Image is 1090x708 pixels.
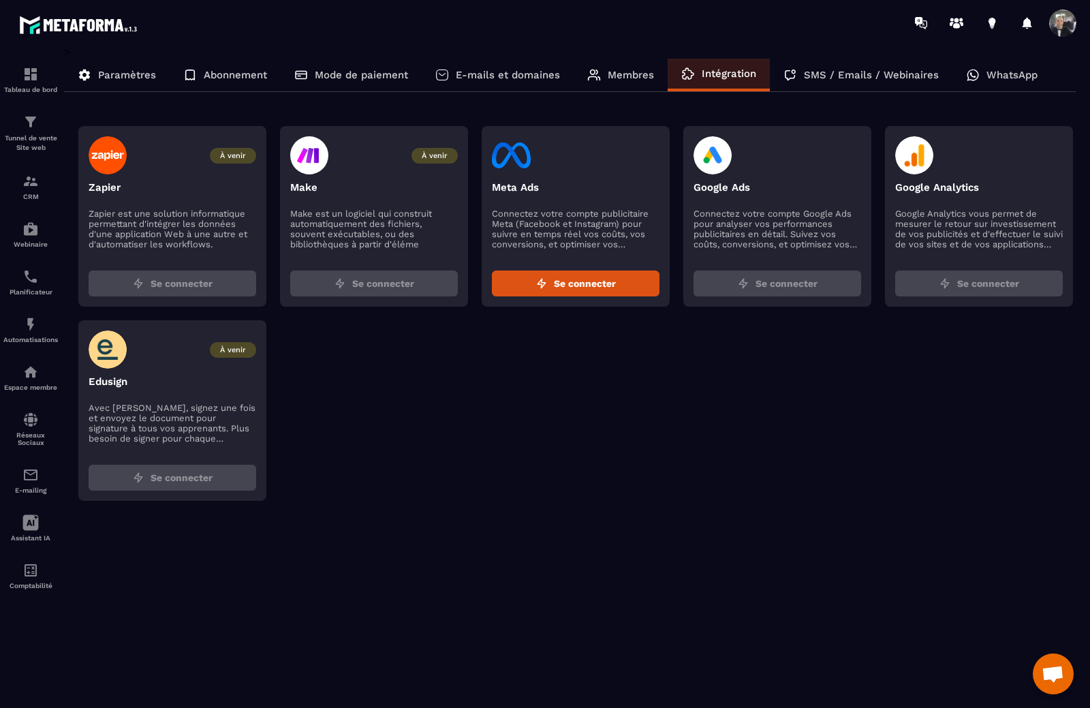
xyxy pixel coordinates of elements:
button: Se connecter [694,271,861,296]
span: À venir [411,148,458,164]
img: zapier-logo.003d59f5.svg [89,136,127,174]
span: Se connecter [756,277,817,290]
img: accountant [22,562,39,579]
img: make-logo.47d65c36.svg [290,136,328,174]
a: social-networksocial-networkRéseaux Sociaux [3,401,58,457]
p: Espace membre [3,384,58,391]
img: automations [22,316,39,333]
p: Planificateur [3,288,58,296]
button: Se connecter [492,271,659,296]
button: Se connecter [89,465,256,491]
a: formationformationTableau de bord [3,56,58,104]
div: Ouvrir le chat [1033,653,1074,694]
p: Webinaire [3,241,58,248]
a: formationformationTunnel de vente Site web [3,104,58,163]
p: CRM [3,193,58,200]
div: > [64,46,1076,521]
p: Make est un logiciel qui construit automatiquement des fichiers, souvent exécutables, ou des bibl... [290,209,458,249]
span: Se connecter [352,277,414,290]
img: logo [19,12,142,37]
img: google-analytics-logo.594682c4.svg [895,136,934,174]
p: Paramètres [98,69,156,81]
a: schedulerschedulerPlanificateur [3,258,58,306]
img: formation [22,114,39,130]
span: Se connecter [957,277,1019,290]
p: Abonnement [204,69,267,81]
img: edusign-logo.5fe905fa.svg [89,330,127,369]
span: Se connecter [151,471,213,484]
img: zap.8ac5aa27.svg [334,278,345,289]
p: Edusign [89,375,256,388]
p: Automatisations [3,336,58,343]
p: Google Ads [694,181,861,194]
img: zap.8ac5aa27.svg [133,278,144,289]
img: email [22,467,39,483]
p: Meta Ads [492,181,659,194]
a: automationsautomationsEspace membre [3,354,58,401]
p: Zapier [89,181,256,194]
img: social-network [22,412,39,428]
p: Mode de paiement [315,69,408,81]
button: Se connecter [895,271,1063,296]
a: emailemailE-mailing [3,457,58,504]
img: zap.8ac5aa27.svg [738,278,749,289]
img: automations [22,221,39,237]
p: Tunnel de vente Site web [3,134,58,153]
p: Connectez votre compte publicitaire Meta (Facebook et Instagram) pour suivre en temps réel vos co... [492,209,659,249]
a: accountantaccountantComptabilité [3,552,58,600]
a: Assistant IA [3,504,58,552]
p: E-mails et domaines [456,69,560,81]
a: formationformationCRM [3,163,58,211]
p: Réseaux Sociaux [3,431,58,446]
img: scheduler [22,268,39,285]
button: Se connecter [89,271,256,296]
p: Tableau de bord [3,86,58,93]
p: Comptabilité [3,582,58,589]
p: Intégration [702,67,756,80]
a: automationsautomationsAutomatisations [3,306,58,354]
button: Se connecter [290,271,458,296]
p: Google Analytics vous permet de mesurer le retour sur investissement de vos publicités et d'effec... [895,209,1063,249]
p: Assistant IA [3,534,58,542]
img: formation [22,66,39,82]
img: facebook-logo.eb727249.svg [492,136,531,174]
p: Connectez votre compte Google Ads pour analyser vos performances publicitaires en détail. Suivez ... [694,209,861,249]
p: Make [290,181,458,194]
img: zap.8ac5aa27.svg [133,472,144,483]
p: Avec [PERSON_NAME], signez une fois et envoyez le document pour signature à tous vos apprenants. ... [89,403,256,444]
p: WhatsApp [986,69,1038,81]
p: SMS / Emails / Webinaires [804,69,939,81]
p: Zapier est une solution informatique permettant d'intégrer les données d'une application Web à un... [89,209,256,249]
a: automationsautomationsWebinaire [3,211,58,258]
img: automations [22,364,39,380]
span: À venir [210,148,256,164]
p: Google Analytics [895,181,1063,194]
img: google-ads-logo.4cdbfafa.svg [694,136,732,174]
span: À venir [210,342,256,358]
img: zap.8ac5aa27.svg [536,278,547,289]
img: formation [22,173,39,189]
p: E-mailing [3,487,58,494]
img: zap.8ac5aa27.svg [939,278,950,289]
span: Se connecter [151,277,213,290]
p: Membres [608,69,654,81]
span: Se connecter [554,277,616,290]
